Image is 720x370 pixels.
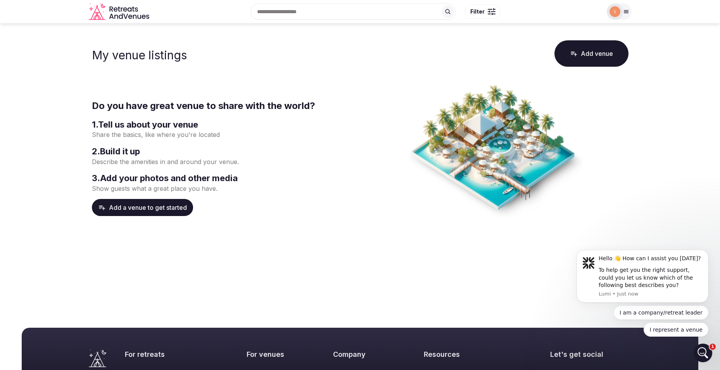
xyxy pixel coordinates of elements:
[609,6,620,17] img: stephanie.turner
[333,349,386,359] h2: Company
[92,172,357,184] h3: 3 . Add your photos and other media
[92,157,357,166] p: Describe the amenities in and around your venue.
[694,344,712,362] iframe: Intercom live chat
[92,145,357,157] h3: 2 . Build it up
[89,3,151,21] a: Visit the homepage
[424,349,512,359] h2: Resources
[565,207,720,349] iframe: Intercom notifications message
[465,4,501,19] button: Filter
[89,349,106,367] a: Visit the homepage
[92,119,357,131] h3: 1 . Tell us about your venue
[92,48,187,62] h1: My venue listings
[247,349,295,359] h2: For venues
[92,130,357,139] p: Share the basics, like where you're located
[89,3,151,21] svg: Retreats and Venues company logo
[550,349,632,359] h2: Let's get social
[92,99,357,112] h2: Do you have great venue to share with the world?
[409,84,583,217] img: Create venue
[92,184,357,193] p: Show guests what a great place you have.
[125,349,209,359] h2: For retreats
[710,344,716,350] span: 1
[470,8,485,16] span: Filter
[554,40,628,67] button: Add venue
[92,199,193,216] button: Add a venue to get started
